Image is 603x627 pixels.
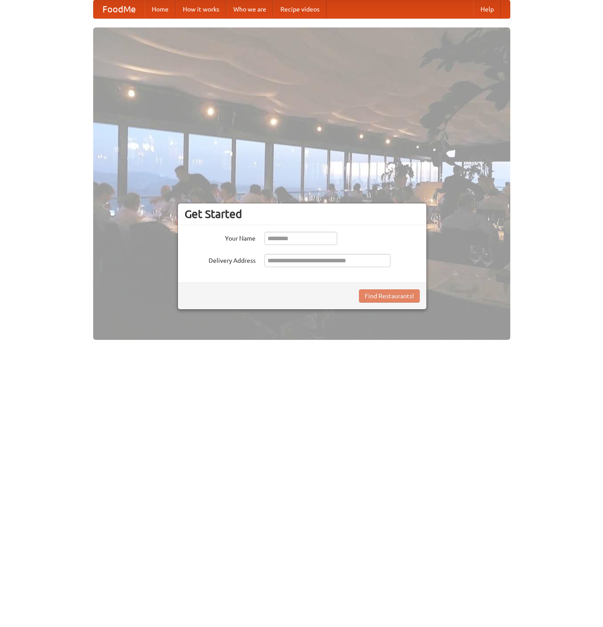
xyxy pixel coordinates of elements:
[185,207,420,221] h3: Get Started
[176,0,226,18] a: How it works
[185,254,256,265] label: Delivery Address
[226,0,273,18] a: Who we are
[145,0,176,18] a: Home
[473,0,501,18] a: Help
[273,0,327,18] a: Recipe videos
[94,0,145,18] a: FoodMe
[359,289,420,303] button: Find Restaurants!
[185,232,256,243] label: Your Name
